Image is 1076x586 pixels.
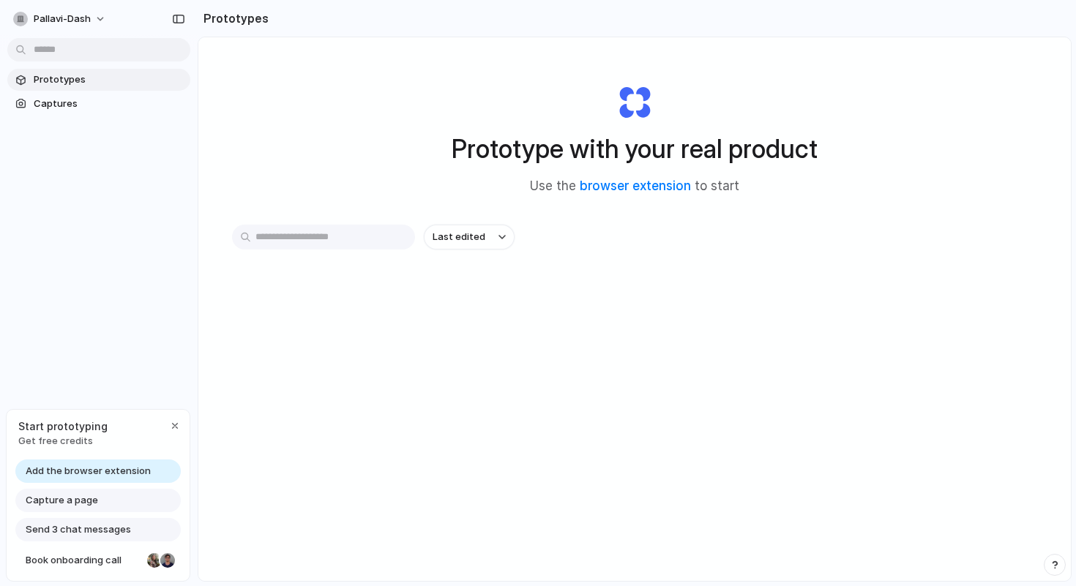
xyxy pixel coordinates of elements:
h1: Prototype with your real product [452,129,818,168]
span: Last edited [433,230,485,244]
div: Nicole Kubica [146,552,163,569]
div: Christian Iacullo [159,552,176,569]
span: Prototypes [34,72,184,87]
span: Send 3 chat messages [26,522,131,537]
span: Book onboarding call [26,553,141,568]
button: Last edited [424,225,515,249]
button: pallavi-dash [7,7,113,31]
span: Captures [34,97,184,111]
a: Book onboarding call [15,549,181,572]
span: Get free credits [18,434,108,448]
span: pallavi-dash [34,12,91,26]
h2: Prototypes [198,10,269,27]
a: Add the browser extension [15,459,181,483]
a: Captures [7,93,190,115]
a: Prototypes [7,69,190,91]
span: Add the browser extension [26,464,151,478]
span: Use the to start [530,177,739,196]
a: browser extension [580,179,691,193]
span: Capture a page [26,493,98,508]
span: Start prototyping [18,418,108,434]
